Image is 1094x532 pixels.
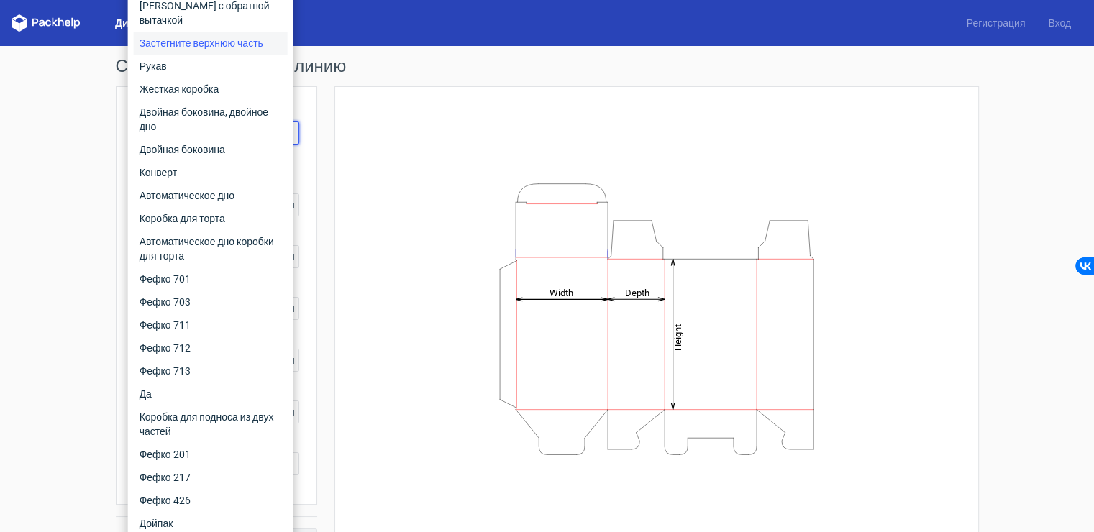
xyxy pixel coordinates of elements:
ya-tr-span: Фефко 711 [140,319,191,331]
ya-tr-span: Фефко 201 [140,449,191,460]
ya-tr-span: Дойпак [140,518,173,529]
tspan: Depth [625,287,649,298]
ya-tr-span: Рукав [140,60,167,72]
ya-tr-span: Фефко 701 [140,273,191,285]
ya-tr-span: Фефко 426 [140,495,191,506]
ya-tr-span: Фефко 712 [140,342,191,354]
ya-tr-span: Двойная боковина [140,144,225,155]
ya-tr-span: Жесткая коробка [140,83,219,95]
a: Диеты [104,16,159,30]
a: Регистрация [954,16,1036,30]
ya-tr-span: Автоматическое дно [140,190,234,201]
ya-tr-span: Сгенерировать новую линию [116,56,347,76]
ya-tr-span: Двойная боковина, двойное дно [140,106,268,132]
a: Вход [1036,16,1082,30]
ya-tr-span: Диеты [115,17,147,29]
ya-tr-span: Фефко 713 [140,365,191,377]
ya-tr-span: Да [140,388,152,400]
tspan: Width [549,287,573,298]
ya-tr-span: Регистрация [966,17,1025,29]
ya-tr-span: Застегните верхнюю часть [140,37,263,49]
ya-tr-span: Вход [1048,17,1071,29]
ya-tr-span: Фефко 217 [140,472,191,483]
ya-tr-span: Коробка для торта [140,213,225,224]
ya-tr-span: Коробка для подноса из двух частей [140,411,274,437]
tspan: Height [673,324,683,350]
ya-tr-span: Автоматическое дно коробки для торта [140,236,274,262]
ya-tr-span: Фефко 703 [140,296,191,308]
ya-tr-span: Конверт [140,167,178,178]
